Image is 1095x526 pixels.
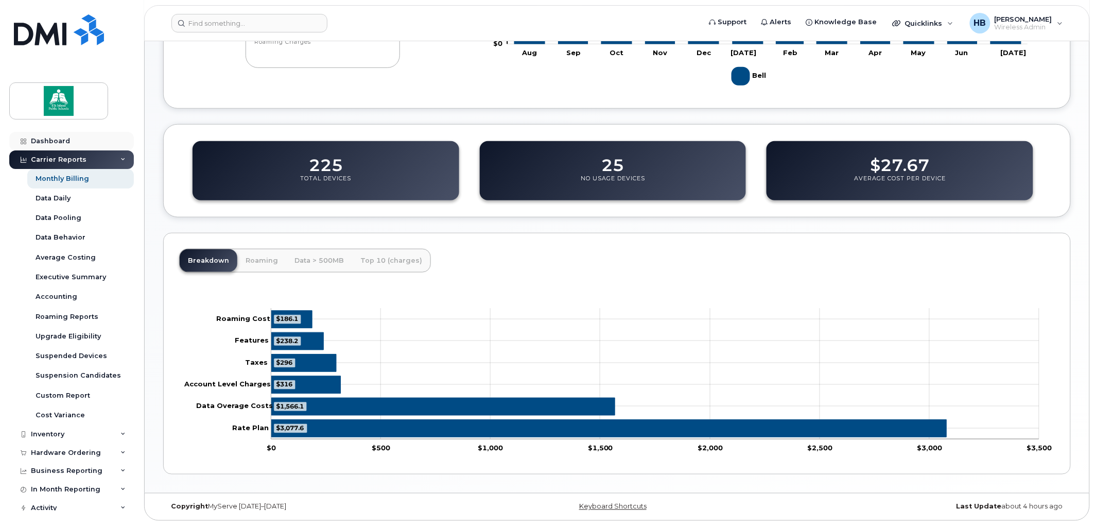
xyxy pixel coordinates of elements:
dd: 225 [309,146,343,175]
tspan: $1,000 [478,444,503,452]
tspan: Oct [610,48,624,57]
a: Keyboard Shortcuts [579,503,647,511]
div: about 4 hours ago [768,503,1071,511]
tspan: Taxes [245,359,268,367]
tspan: Nov [653,48,668,57]
tspan: $3,077.6 [276,425,304,432]
span: HB [974,17,986,29]
tspan: Aug [522,48,537,57]
tspan: $3,000 [917,444,943,452]
tspan: $0 [267,444,276,452]
tspan: $1,500 [588,444,613,452]
g: Chart [184,309,1052,452]
span: Alerts [770,17,792,27]
tspan: Account Level Charges [184,380,271,388]
tspan: Data Overage Costs [196,402,273,410]
span: Knowledge Base [815,17,877,27]
a: Roaming [237,249,286,272]
tspan: Sep [567,48,581,57]
strong: Copyright [171,503,208,511]
tspan: [DATE] [1001,48,1027,57]
a: Knowledge Base [799,12,884,32]
tspan: $0 [493,39,502,47]
tspan: $2,500 [807,444,832,452]
a: Alerts [754,12,799,32]
tspan: Mar [825,48,839,57]
tspan: $316 [276,381,292,388]
tspan: $296 [276,359,292,367]
input: Find something... [171,14,327,32]
p: Total Devices [300,175,351,193]
tspan: Jun [955,48,968,57]
a: Data > 500MB [286,249,352,272]
tspan: [DATE] [731,48,757,57]
tspan: Dec [697,48,712,57]
p: No Usage Devices [581,175,645,193]
tspan: Roaming Cost [216,315,270,323]
g: Bell [732,63,769,90]
tspan: $186.1 [276,315,298,323]
div: Quicklinks [885,13,961,33]
tspan: $500 [372,444,390,452]
div: Holly Berube [963,13,1070,33]
span: [PERSON_NAME] [995,15,1052,23]
tspan: $3,500 [1027,444,1052,452]
tspan: Features [235,336,269,345]
tspan: $1,566.1 [276,402,304,410]
dd: $27.67 [871,146,930,175]
span: Wireless Admin [995,23,1052,31]
dd: 25 [602,146,624,175]
span: Quicklinks [905,19,943,27]
a: Support [702,12,754,32]
tspan: May [911,48,926,57]
g: Series [271,311,947,438]
strong: Last Update [957,503,1002,511]
tspan: $238.2 [276,337,298,345]
p: Roaming Charges [254,38,391,57]
tspan: Apr [868,48,882,57]
p: Average Cost Per Device [854,175,946,193]
tspan: $2,000 [698,444,723,452]
div: MyServe [DATE]–[DATE] [163,503,466,511]
span: Support [718,17,747,27]
tspan: Rate Plan [232,424,269,432]
tspan: Feb [784,48,798,57]
g: Legend [732,63,769,90]
a: Top 10 (charges) [352,249,430,272]
a: Breakdown [180,249,237,272]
